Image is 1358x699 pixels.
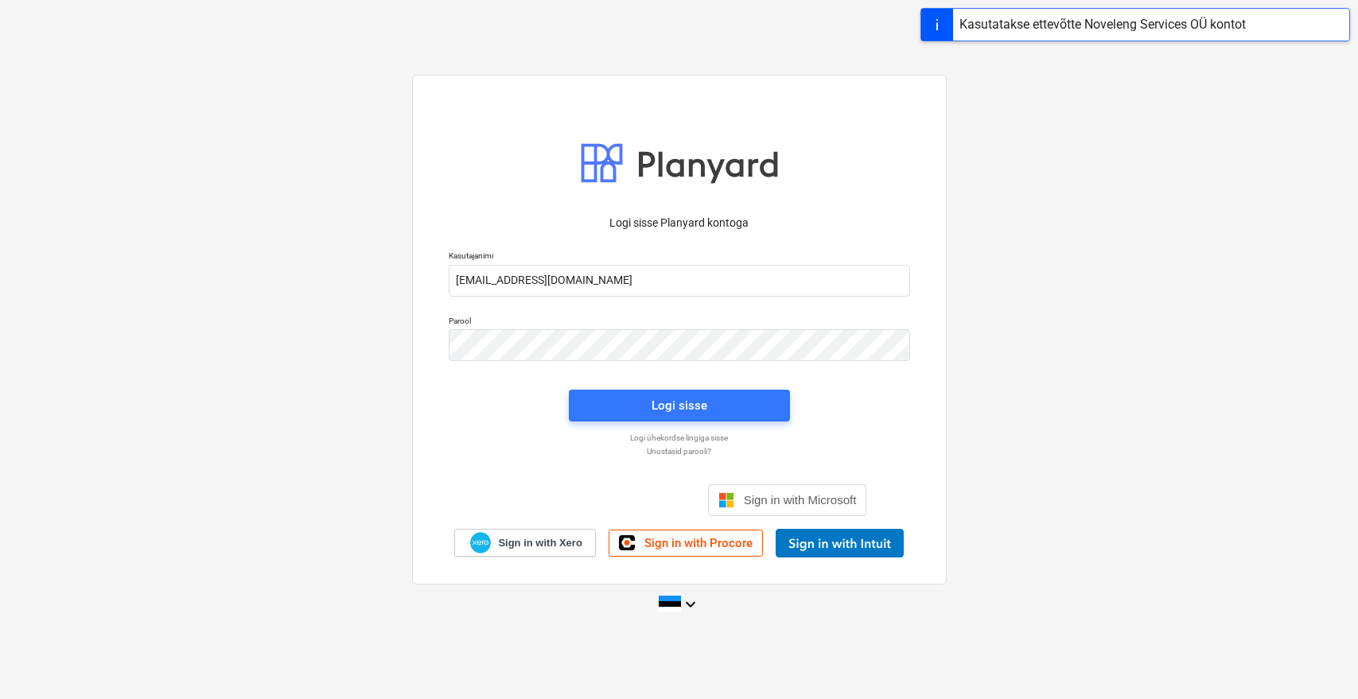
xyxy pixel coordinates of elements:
[441,446,918,456] a: Unustasid parooli?
[449,250,910,264] p: Kasutajanimi
[449,215,910,231] p: Logi sisse Planyard kontoga
[441,433,918,443] a: Logi ühekordse lingiga sisse
[454,529,596,557] a: Sign in with Xero
[744,493,857,507] span: Sign in with Microsoft
[449,316,910,329] p: Parool
[569,390,790,421] button: Logi sisse
[644,536,753,550] span: Sign in with Procore
[449,265,910,297] input: Kasutajanimi
[498,536,582,550] span: Sign in with Xero
[959,15,1246,34] div: Kasutatakse ettevõtte Noveleng Services OÜ kontot
[470,532,491,553] img: Xero logo
[652,395,707,416] div: Logi sisse
[681,595,700,614] i: keyboard_arrow_down
[718,492,734,508] img: Microsoft logo
[609,530,763,557] a: Sign in with Procore
[484,483,703,518] iframe: Sisselogimine Google'i nupu abil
